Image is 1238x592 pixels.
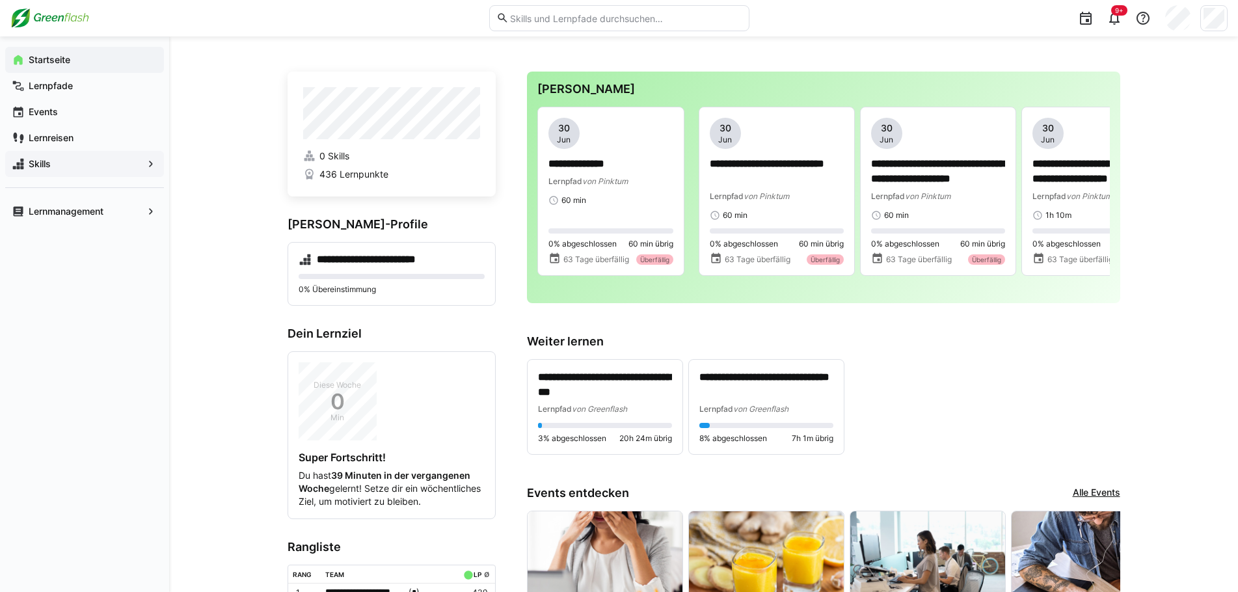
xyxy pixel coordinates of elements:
span: 7h 1m übrig [792,433,833,444]
span: 60 min [723,210,747,221]
span: 30 [881,122,893,135]
span: 3% abgeschlossen [538,433,606,444]
span: Jun [718,135,732,145]
span: 8% abgeschlossen [699,433,767,444]
span: Lernpfad [1032,191,1066,201]
span: 60 min [561,195,586,206]
span: 63 Tage überfällig [886,254,952,265]
span: Jun [880,135,893,145]
span: 0% abgeschlossen [1032,239,1101,249]
span: 60 min übrig [799,239,844,249]
span: Jun [557,135,571,145]
span: Lernpfad [871,191,905,201]
h3: Weiter lernen [527,334,1120,349]
span: von Pinktum [582,176,628,186]
span: 60 min übrig [628,239,673,249]
a: ø [484,568,490,579]
p: Du hast gelernt! Setze dir ein wöchentliches Ziel, um motiviert zu bleiben. [299,469,485,508]
h4: Super Fortschritt! [299,451,485,464]
h3: [PERSON_NAME] [537,82,1110,96]
span: Lernpfad [699,404,733,414]
h3: Dein Lernziel [288,327,496,341]
span: 30 [1042,122,1054,135]
div: Team [325,571,344,578]
span: 60 min übrig [960,239,1005,249]
h3: Rangliste [288,540,496,554]
h3: [PERSON_NAME]-Profile [288,217,496,232]
span: 0% abgeschlossen [710,239,778,249]
span: 63 Tage überfällig [1047,254,1113,265]
span: 0% abgeschlossen [871,239,939,249]
a: Alle Events [1073,486,1120,500]
span: 9+ [1115,7,1124,14]
span: 30 [720,122,731,135]
span: Lernpfad [710,191,744,201]
span: Jun [1041,135,1055,145]
strong: 39 Minuten in der vergangenen Woche [299,470,470,494]
span: Lernpfad [538,404,572,414]
span: von Greenflash [572,404,627,414]
span: von Pinktum [1066,191,1112,201]
div: Überfällig [807,254,844,265]
div: Überfällig [636,254,673,265]
span: Lernpfad [548,176,582,186]
span: von Greenflash [733,404,788,414]
span: 1h 10m [1045,210,1071,221]
a: 0 Skills [303,150,480,163]
p: 0% Übereinstimmung [299,284,485,295]
span: von Pinktum [744,191,789,201]
span: 63 Tage überfällig [725,254,790,265]
span: von Pinktum [905,191,950,201]
h3: Events entdecken [527,486,629,500]
div: Rang [293,571,312,578]
span: 0% abgeschlossen [548,239,617,249]
span: 60 min [884,210,909,221]
span: 0 Skills [319,150,349,163]
div: LP [474,571,481,578]
input: Skills und Lernpfade durchsuchen… [509,12,742,24]
span: 30 [558,122,570,135]
div: Überfällig [968,254,1005,265]
span: 63 Tage überfällig [563,254,629,265]
span: 436 Lernpunkte [319,168,388,181]
span: 20h 24m übrig [619,433,672,444]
